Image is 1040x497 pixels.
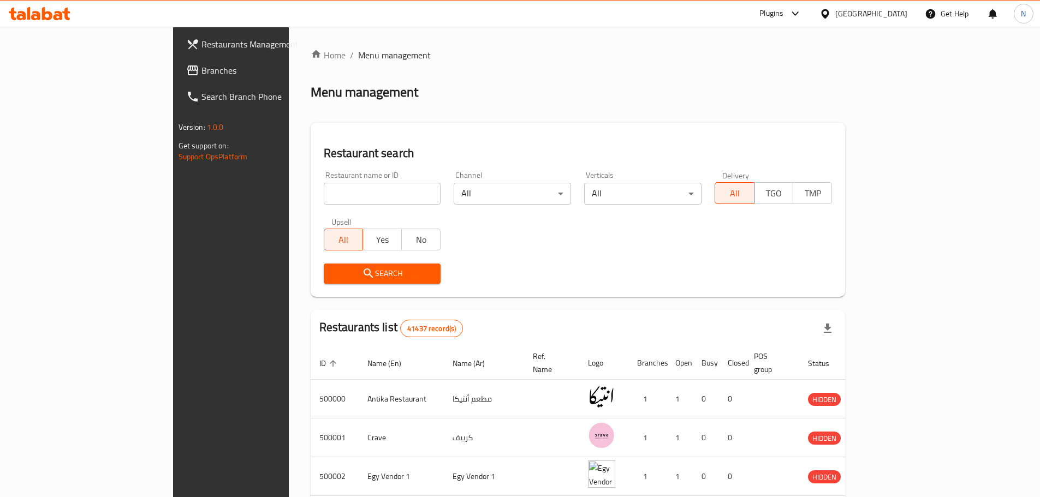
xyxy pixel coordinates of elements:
th: Busy [693,346,719,380]
td: Crave [359,418,444,457]
div: HIDDEN [808,393,841,406]
button: Search [324,264,441,284]
input: Search for restaurant name or ID.. [324,183,441,205]
a: Restaurants Management [177,31,347,57]
td: 1 [667,457,693,496]
span: HIDDEN [808,471,841,483]
h2: Restaurants list [319,319,463,337]
span: 1.0.0 [207,120,224,134]
td: مطعم أنتيكا [444,380,524,418]
button: TMP [793,182,832,204]
button: All [715,182,754,204]
h2: Restaurant search [324,145,833,161]
td: كرييف [444,418,524,457]
span: No [406,232,436,248]
div: All [584,183,702,205]
div: Total records count [400,320,463,337]
td: 0 [719,380,745,418]
td: 1 [628,380,667,418]
td: 1 [667,380,693,418]
span: Yes [367,232,397,248]
span: Version: [179,120,205,134]
span: Name (Ar) [453,357,499,370]
label: Delivery [722,171,750,179]
span: 41437 record(s) [401,324,462,334]
td: 1 [628,457,667,496]
td: 0 [693,418,719,457]
td: 1 [667,418,693,457]
span: ID [319,357,340,370]
span: Ref. Name [533,350,566,376]
span: HIDDEN [808,393,841,406]
th: Branches [628,346,667,380]
span: HIDDEN [808,432,841,445]
span: Restaurants Management [201,38,338,51]
div: Export file [815,315,841,342]
td: 1 [628,418,667,457]
a: Search Branch Phone [177,83,347,110]
div: Plugins [759,7,783,20]
span: Menu management [358,49,431,62]
a: Support.OpsPlatform [179,149,248,164]
td: Egy Vendor 1 [359,457,444,496]
th: Open [667,346,693,380]
nav: breadcrumb [311,49,846,62]
span: N [1021,8,1026,20]
img: Antika Restaurant [588,383,615,410]
span: All [329,232,359,248]
td: 0 [719,418,745,457]
button: No [401,229,441,250]
img: Crave [588,422,615,449]
h2: Menu management [311,83,418,101]
span: Name (En) [367,357,415,370]
th: Logo [579,346,628,380]
button: All [324,229,363,250]
td: 0 [693,380,719,418]
div: [GEOGRAPHIC_DATA] [835,8,907,20]
td: Egy Vendor 1 [444,457,524,496]
button: Yes [362,229,402,250]
img: Egy Vendor 1 [588,460,615,488]
td: 0 [719,457,745,496]
span: TGO [759,185,789,201]
a: Branches [177,57,347,83]
td: 0 [693,457,719,496]
span: Branches [201,64,338,77]
label: Upsell [331,218,352,225]
div: HIDDEN [808,470,841,483]
button: TGO [754,182,793,204]
span: Get support on: [179,139,229,153]
th: Closed [719,346,745,380]
span: POS group [754,350,786,376]
span: Search [332,267,432,280]
span: Search Branch Phone [201,90,338,103]
span: Status [808,357,843,370]
li: / [350,49,354,62]
div: All [454,183,571,205]
span: TMP [798,185,828,201]
td: Antika Restaurant [359,380,444,418]
span: All [720,185,750,201]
